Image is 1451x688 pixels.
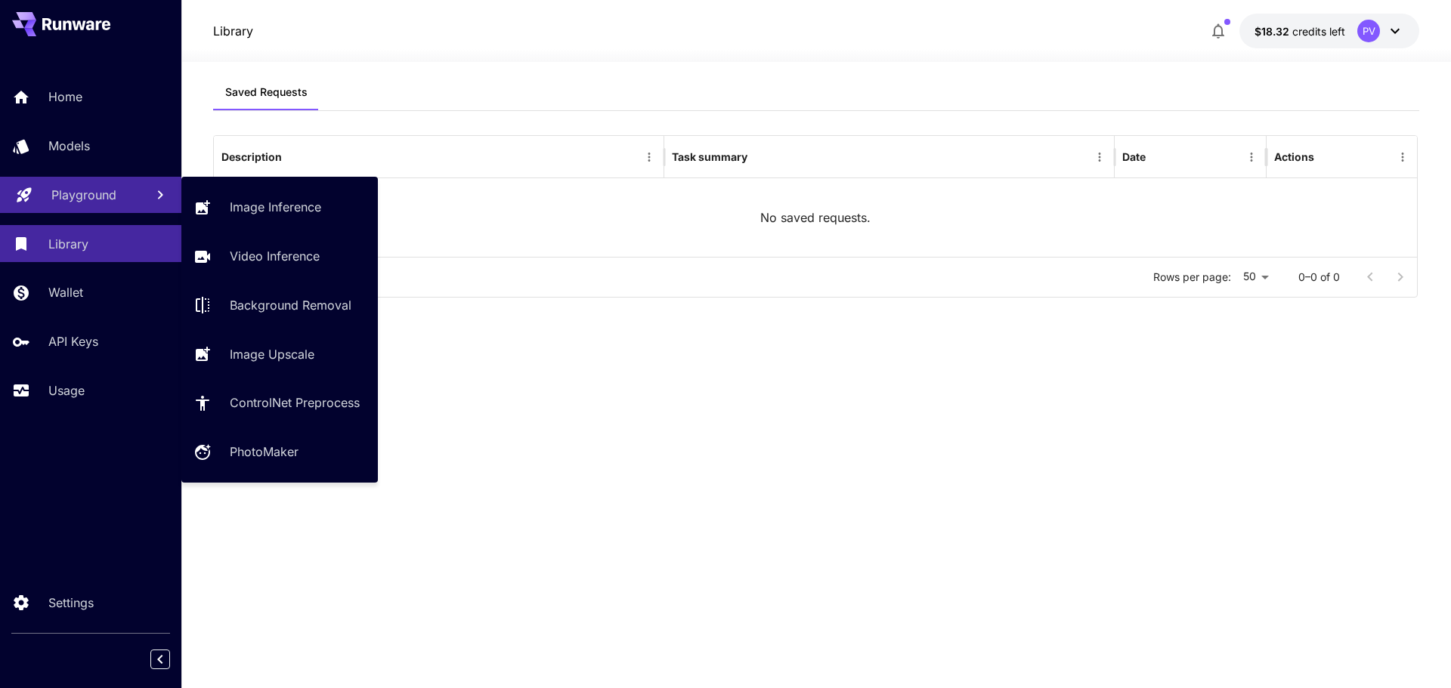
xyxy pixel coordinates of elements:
p: Library [48,235,88,253]
p: Settings [48,594,94,612]
p: Image Inference [230,198,321,216]
button: Sort [283,147,305,168]
div: PV [1357,20,1380,42]
div: $18.32242 [1255,23,1345,39]
p: Models [48,137,90,155]
a: Image Upscale [181,335,378,372]
div: Actions [1274,150,1314,163]
nav: breadcrumb [213,22,253,40]
button: Menu [1392,147,1413,168]
p: Video Inference [230,247,320,265]
a: ControlNet Preprocess [181,384,378,421]
p: Rows per page: [1153,270,1231,285]
div: 50 [1237,266,1274,288]
span: $18.32 [1255,25,1292,38]
button: Sort [1147,147,1168,168]
button: Collapse sidebar [150,649,170,669]
a: Background Removal [181,287,378,324]
p: No saved requests. [760,208,871,227]
p: Home [48,88,82,106]
p: ControlNet Preprocess [230,393,360,412]
a: PhotoMaker [181,433,378,470]
span: Saved Requests [225,85,308,99]
a: Image Inference [181,189,378,226]
button: Menu [1241,147,1262,168]
p: API Keys [48,332,98,350]
button: Sort [749,147,770,168]
p: Library [213,22,253,40]
p: Playground [51,186,116,204]
p: Background Removal [230,296,351,314]
p: Image Upscale [230,345,314,363]
p: 0–0 of 0 [1298,270,1340,285]
a: Video Inference [181,238,378,275]
div: Collapse sidebar [162,646,181,673]
div: Description [221,150,282,163]
button: Menu [639,147,660,168]
p: PhotoMaker [230,443,299,461]
button: Menu [1089,147,1110,168]
p: Usage [48,381,85,400]
div: Task summary [672,150,747,163]
span: credits left [1292,25,1345,38]
p: Wallet [48,283,83,301]
button: $18.32242 [1239,14,1419,48]
div: Date [1122,150,1146,163]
